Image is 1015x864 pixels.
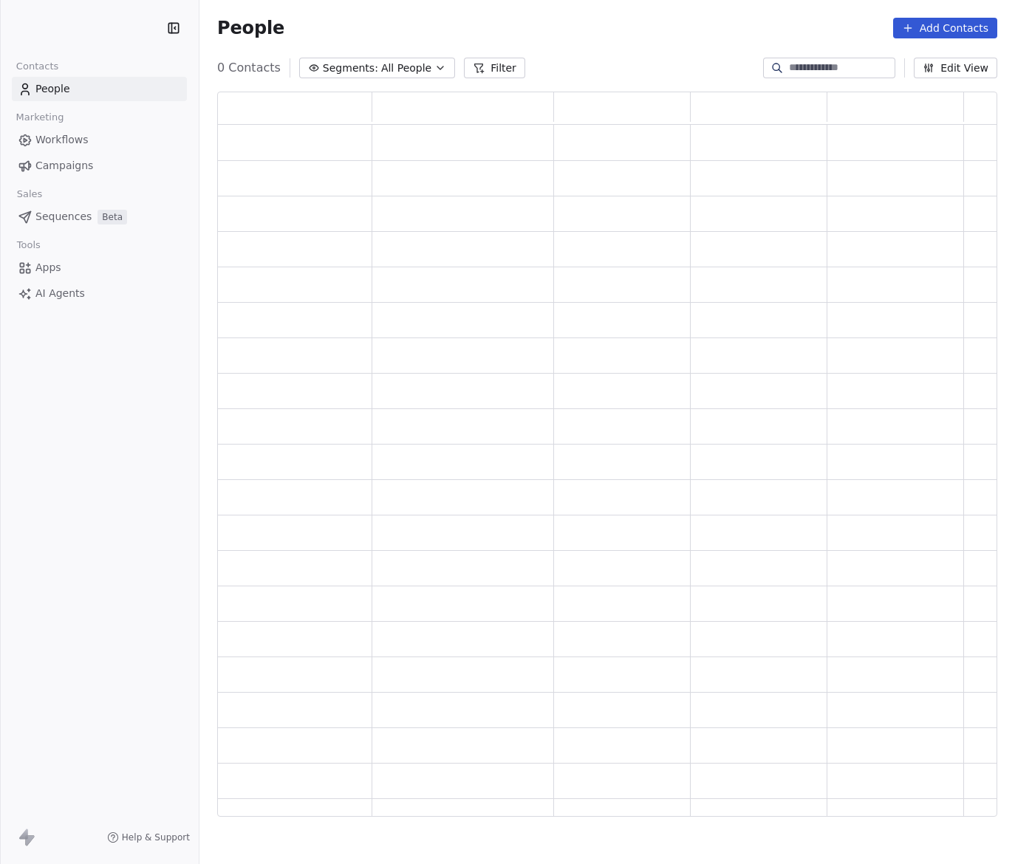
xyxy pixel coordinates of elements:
span: Sales [10,183,49,205]
span: AI Agents [35,286,85,301]
span: Sequences [35,209,92,224]
span: Campaigns [35,158,93,174]
span: Beta [98,210,127,224]
span: Marketing [10,106,70,128]
a: AI Agents [12,281,187,306]
span: Tools [10,234,47,256]
button: Edit View [914,58,997,78]
a: Workflows [12,128,187,152]
span: 0 Contacts [217,59,281,77]
span: People [35,81,70,97]
a: Campaigns [12,154,187,178]
span: Help & Support [122,832,190,843]
button: Filter [464,58,525,78]
span: Workflows [35,132,89,148]
span: Contacts [10,55,65,78]
span: All People [381,61,431,76]
span: Apps [35,260,61,275]
a: Help & Support [107,832,190,843]
span: Segments: [323,61,378,76]
a: Apps [12,256,187,280]
span: People [217,17,284,39]
button: Add Contacts [893,18,997,38]
a: People [12,77,187,101]
a: SequencesBeta [12,205,187,229]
